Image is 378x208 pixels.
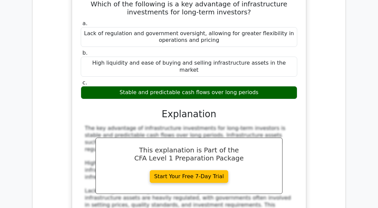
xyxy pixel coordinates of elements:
[81,27,297,47] div: Lack of regulation and government oversight, allowing for greater flexibility in operations and p...
[85,109,293,120] h3: Explanation
[82,20,87,26] span: a.
[82,79,87,86] span: c.
[81,86,297,99] div: Stable and predictable cash flows over long periods
[82,50,87,56] span: b.
[81,57,297,77] div: High liquidity and ease of buying and selling infrastructure assets in the market
[150,170,228,183] a: Start Your Free 7-Day Trial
